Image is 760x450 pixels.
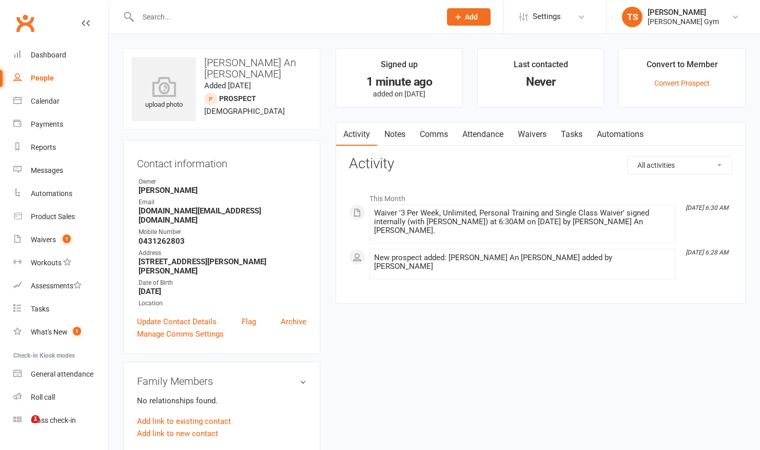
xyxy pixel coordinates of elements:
div: [PERSON_NAME] [648,8,719,17]
span: 1 [73,327,81,336]
h3: [PERSON_NAME] An [PERSON_NAME] [132,57,311,80]
li: This Month [349,188,732,204]
div: Product Sales [31,212,75,221]
div: Payments [31,120,63,128]
a: Reports [13,136,108,159]
div: Waivers [31,236,56,244]
a: Add link to new contact [137,427,218,440]
a: Archive [281,316,306,328]
a: Convert Prospect [654,79,710,87]
a: Calendar [13,90,108,113]
div: Owner [139,177,306,187]
div: Class check-in [31,416,76,424]
p: added on [DATE] [345,90,453,98]
div: New prospect added: [PERSON_NAME] An [PERSON_NAME] added by [PERSON_NAME] [374,253,671,271]
strong: [DATE] [139,287,306,296]
strong: [STREET_ADDRESS][PERSON_NAME][PERSON_NAME] [139,257,306,276]
a: General attendance kiosk mode [13,363,108,386]
div: People [31,74,54,82]
a: Clubworx [12,10,38,36]
a: Messages [13,159,108,182]
div: Mobile Number [139,227,306,237]
span: [DEMOGRAPHIC_DATA] [204,107,285,116]
div: Roll call [31,393,55,401]
div: Dashboard [31,51,66,59]
div: Tasks [31,305,49,313]
a: Comms [413,123,455,146]
a: Dashboard [13,44,108,67]
a: Manage Comms Settings [137,328,224,340]
div: Calendar [31,97,60,105]
time: Added [DATE] [204,81,251,90]
div: Address [139,248,306,258]
div: General attendance [31,370,93,378]
div: Automations [31,189,72,198]
a: Tasks [554,123,590,146]
div: Messages [31,166,63,174]
snap: prospect [219,94,256,103]
span: 1 [63,234,71,243]
div: Date of Birth [139,278,306,288]
span: Add [465,13,478,21]
a: Add link to existing contact [137,415,231,427]
div: 1 minute ago [345,76,453,87]
a: Assessments [13,275,108,298]
span: 1 [31,415,40,423]
a: Update Contact Details [137,316,217,328]
i: [DATE] 6:28 AM [686,249,728,256]
h3: Contact information [137,154,306,169]
div: Workouts [31,259,62,267]
a: Tasks [13,298,108,321]
div: Last contacted [514,58,568,76]
a: Payments [13,113,108,136]
span: Settings [533,5,561,28]
div: Never [487,76,595,87]
a: Waivers 1 [13,228,108,251]
i: [DATE] 6:30 AM [686,204,728,211]
a: Automations [590,123,651,146]
div: Signed up [381,58,418,76]
a: What's New1 [13,321,108,344]
div: Email [139,198,306,207]
a: Product Sales [13,205,108,228]
strong: [PERSON_NAME] [139,186,306,195]
div: What's New [31,328,68,336]
div: [PERSON_NAME] Gym [648,17,719,26]
h3: Family Members [137,376,306,387]
div: Location [139,299,306,308]
div: Assessments [31,282,82,290]
p: No relationships found. [137,395,306,407]
a: Attendance [455,123,511,146]
a: Waivers [511,123,554,146]
div: Reports [31,143,56,151]
div: TS [622,7,642,27]
div: Convert to Member [647,58,718,76]
a: Workouts [13,251,108,275]
input: Search... [135,10,434,24]
a: Activity [336,123,377,146]
div: Waiver '3 Per Week, Unlimited, Personal Training and Single Class Waiver' signed internally (with... [374,209,671,235]
a: Roll call [13,386,108,409]
a: Flag [242,316,256,328]
button: Add [447,8,491,26]
a: Class kiosk mode [13,409,108,432]
iframe: Intercom live chat [10,415,35,440]
strong: 0431262803 [139,237,306,246]
div: upload photo [132,76,196,110]
a: People [13,67,108,90]
a: Automations [13,182,108,205]
a: Notes [377,123,413,146]
strong: [DOMAIN_NAME][EMAIL_ADDRESS][DOMAIN_NAME] [139,206,306,225]
h3: Activity [349,156,732,172]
